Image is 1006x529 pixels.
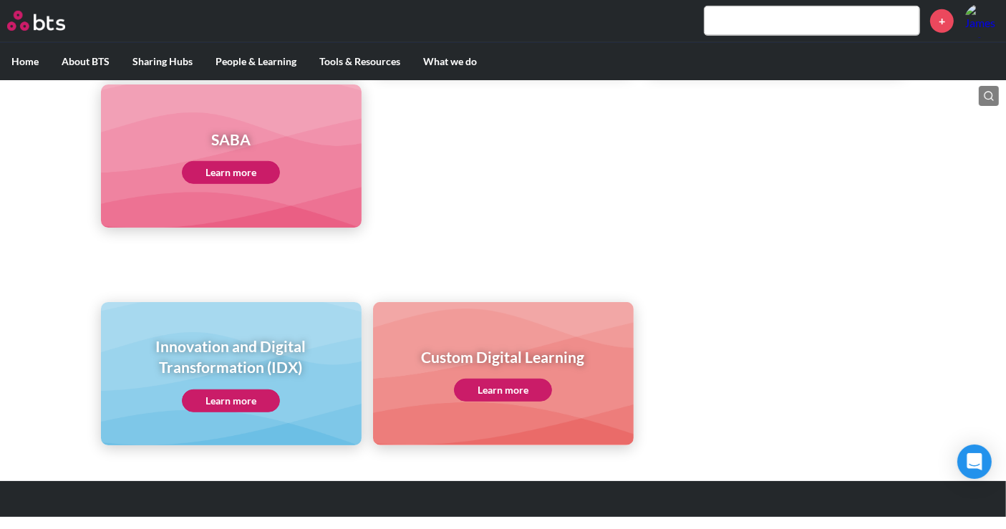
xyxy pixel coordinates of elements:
[412,43,488,80] label: What we do
[50,43,121,80] label: About BTS
[182,161,280,184] a: Learn more
[930,9,954,33] a: +
[121,43,204,80] label: Sharing Hubs
[182,129,280,150] h1: SABA
[454,379,552,402] a: Learn more
[182,389,280,412] a: Learn more
[957,445,992,479] div: Open Intercom Messenger
[422,346,585,367] h1: Custom Digital Learning
[964,4,999,38] a: Profile
[7,11,92,31] a: Go home
[204,43,308,80] label: People & Learning
[964,4,999,38] img: James Lee
[111,336,352,378] h1: Innovation and Digital Transformation (IDX)
[308,43,412,80] label: Tools & Resources
[7,11,65,31] img: BTS Logo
